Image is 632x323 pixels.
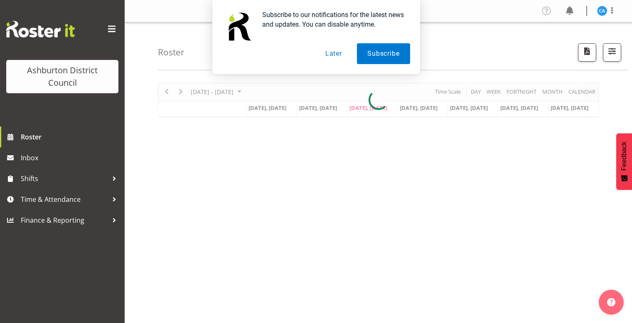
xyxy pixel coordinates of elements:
[256,10,410,29] div: Subscribe to our notifications for the latest news and updates. You can disable anytime.
[21,131,120,143] span: Roster
[620,142,628,171] span: Feedback
[21,193,108,206] span: Time & Attendance
[21,152,120,164] span: Inbox
[21,172,108,185] span: Shifts
[315,43,352,64] button: Later
[607,298,615,306] img: help-xxl-2.png
[616,133,632,190] button: Feedback - Show survey
[21,214,108,226] span: Finance & Reporting
[222,10,256,43] img: notification icon
[357,43,410,64] button: Subscribe
[15,64,110,89] div: Ashburton District Council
